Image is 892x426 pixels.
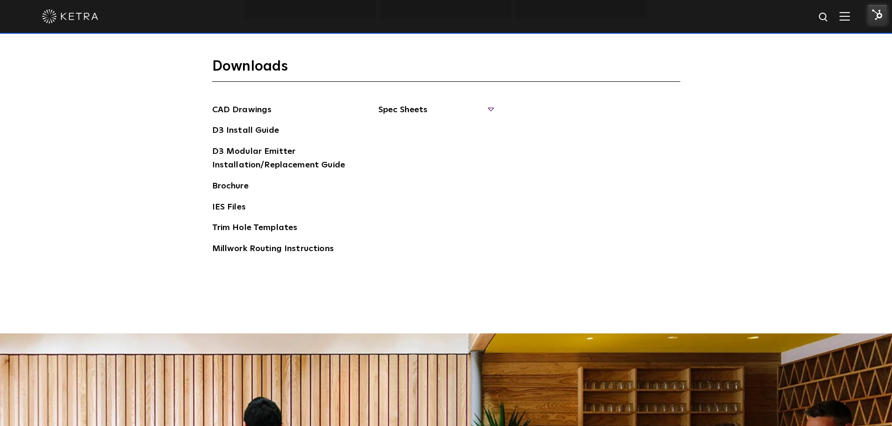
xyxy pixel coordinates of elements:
[212,58,680,82] h3: Downloads
[212,180,249,195] a: Brochure
[212,124,279,139] a: D3 Install Guide
[840,12,850,21] img: Hamburger%20Nav.svg
[818,12,830,23] img: search icon
[378,103,493,124] span: Spec Sheets
[868,5,887,24] img: HubSpot Tools Menu Toggle
[212,145,353,173] a: D3 Modular Emitter Installation/Replacement Guide
[212,201,246,216] a: IES Files
[42,9,98,23] img: ketra-logo-2019-white
[212,103,272,118] a: CAD Drawings
[212,242,334,257] a: Millwork Routing Instructions
[212,221,298,236] a: Trim Hole Templates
